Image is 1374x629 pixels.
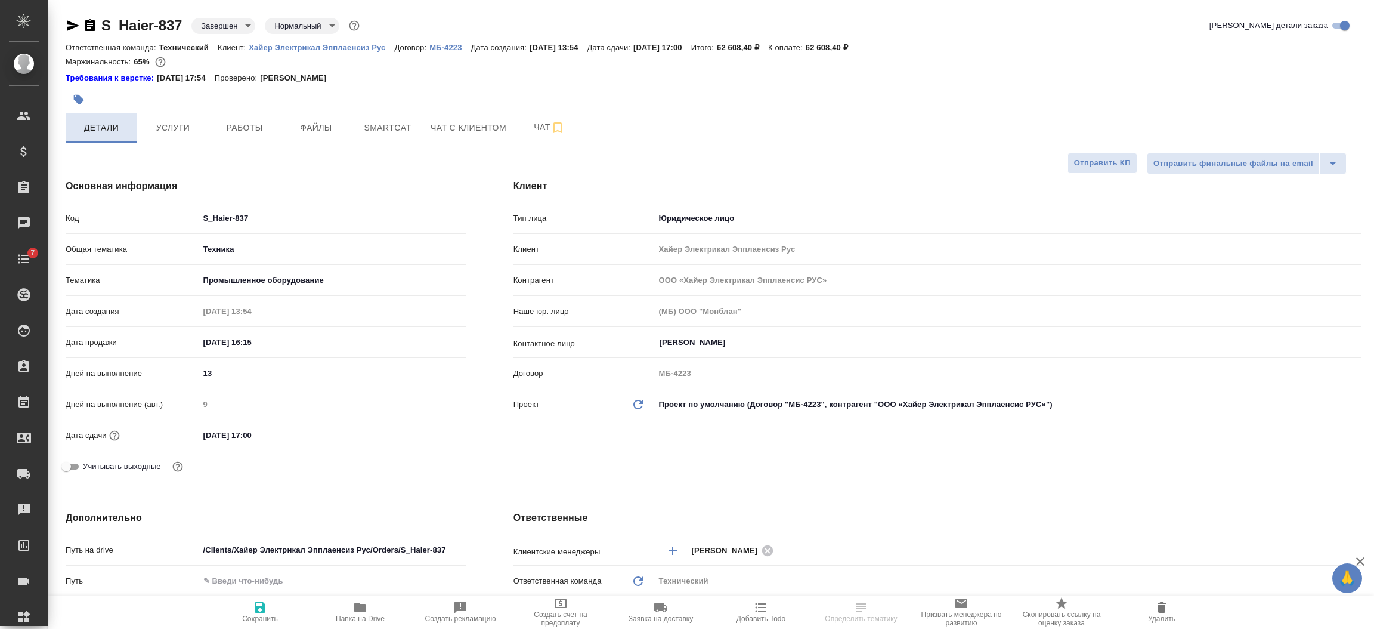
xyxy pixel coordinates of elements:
[394,43,429,52] p: Договор:
[811,596,911,629] button: Определить тематику
[66,368,199,380] p: Дней на выполнение
[66,337,199,349] p: Дата продажи
[107,428,122,443] button: Если добавить услуги и заполнить их объемом, то дата рассчитается автоматически
[1354,341,1357,344] button: Open
[66,57,134,66] p: Маржинальность:
[513,511,1361,525] h4: Ответственные
[249,43,394,52] p: Хайер Электрикал Эпплаенсиз Рус
[410,596,510,629] button: Создать рекламацию
[101,17,182,33] a: S_Haier-837
[806,43,857,52] p: 62 608,40 ₽
[159,43,218,52] p: Технический
[510,596,611,629] button: Создать счет на предоплату
[513,368,655,380] p: Договор
[287,121,345,135] span: Файлы
[513,212,655,224] p: Тип лица
[550,121,565,135] svg: Подписаться
[1148,615,1175,623] span: Удалить
[1209,20,1328,32] span: [PERSON_NAME] детали заказа
[692,545,765,557] span: [PERSON_NAME]
[336,615,385,623] span: Папка на Drive
[425,615,496,623] span: Создать рекламацию
[3,244,45,274] a: 7
[513,338,655,350] p: Контактное лицо
[199,541,466,559] input: ✎ Введи что-нибудь
[1112,596,1212,629] button: Удалить
[911,596,1011,629] button: Призвать менеджера по развитию
[73,121,130,135] span: Детали
[655,272,1361,289] input: Пустое поле
[513,179,1361,193] h4: Клиент
[530,43,587,52] p: [DATE] 13:54
[429,43,471,52] p: МБ-4223
[23,247,42,259] span: 7
[199,427,304,444] input: ✎ Введи что-нибудь
[1337,566,1357,591] span: 🙏
[692,543,778,558] div: [PERSON_NAME]
[66,43,159,52] p: Ответственная команда:
[199,365,466,382] input: ✎ Введи что-нибудь
[242,615,278,623] span: Сохранить
[1074,156,1131,170] span: Отправить КП
[1019,610,1104,627] span: Скопировать ссылку на оценку заказа
[249,42,394,52] a: Хайер Электрикал Эпплаенсиз Рус
[66,212,199,224] p: Код
[144,121,202,135] span: Услуги
[513,306,655,317] p: Наше юр. лицо
[153,54,168,70] button: 18511.30 RUB;
[1354,550,1357,552] button: Open
[170,459,185,474] button: Выбери, если сб и вс нужно считать рабочими днями для выполнения заказа.
[655,208,1361,229] div: Юридическое лицо
[310,596,410,629] button: Папка на Drive
[513,575,602,587] p: Ответственная команда
[431,121,506,135] span: Чат с клиентом
[521,120,578,135] span: Чат
[1332,563,1362,593] button: 🙏
[66,430,107,442] p: Дата сдачи
[83,461,161,473] span: Учитывать выходные
[655,394,1361,415] div: Проект по умолчанию (Договор "МБ-4223", контрагент "ООО «Хайер Электрикал Эпплаенсис РУС»")
[210,596,310,629] button: Сохранить
[1067,153,1137,174] button: Отправить КП
[629,615,693,623] span: Заявка на доставку
[66,87,92,113] button: Добавить тэг
[199,303,304,320] input: Пустое поле
[66,511,466,525] h4: Дополнительно
[265,18,339,34] div: Завершен
[918,610,1004,627] span: Призвать менеджера по развитию
[513,243,655,255] p: Клиент
[66,544,199,556] p: Путь на drive
[199,396,466,413] input: Пустое поле
[199,572,466,590] input: ✎ Введи что-нибудь
[66,18,80,33] button: Скопировать ссылку для ЯМессенджера
[199,209,466,227] input: ✎ Введи что-нибудь
[518,610,604,627] span: Создать счет на предоплату
[260,72,335,84] p: [PERSON_NAME]
[655,240,1361,258] input: Пустое поле
[83,18,97,33] button: Скопировать ссылку
[359,121,416,135] span: Smartcat
[1147,153,1347,174] div: split button
[736,615,785,623] span: Добавить Todo
[471,43,530,52] p: Дата создания:
[655,365,1361,382] input: Пустое поле
[429,42,471,52] a: МБ-4223
[271,21,324,31] button: Нормальный
[218,43,249,52] p: Клиент:
[66,72,157,84] div: Нажми, чтобы открыть папку с инструкцией
[513,399,540,411] p: Проект
[587,43,633,52] p: Дата сдачи:
[658,536,687,565] button: Добавить менеджера
[691,43,717,52] p: Итого:
[655,303,1361,320] input: Пустое поле
[66,275,199,286] p: Тематика
[134,57,152,66] p: 65%
[66,243,199,255] p: Общая тематика
[191,18,255,34] div: Завершен
[197,21,241,31] button: Завершен
[825,615,897,623] span: Определить тематику
[1011,596,1112,629] button: Скопировать ссылку на оценку заказа
[66,179,466,193] h4: Основная информация
[199,270,466,291] div: Промышленное оборудование
[215,72,261,84] p: Проверено:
